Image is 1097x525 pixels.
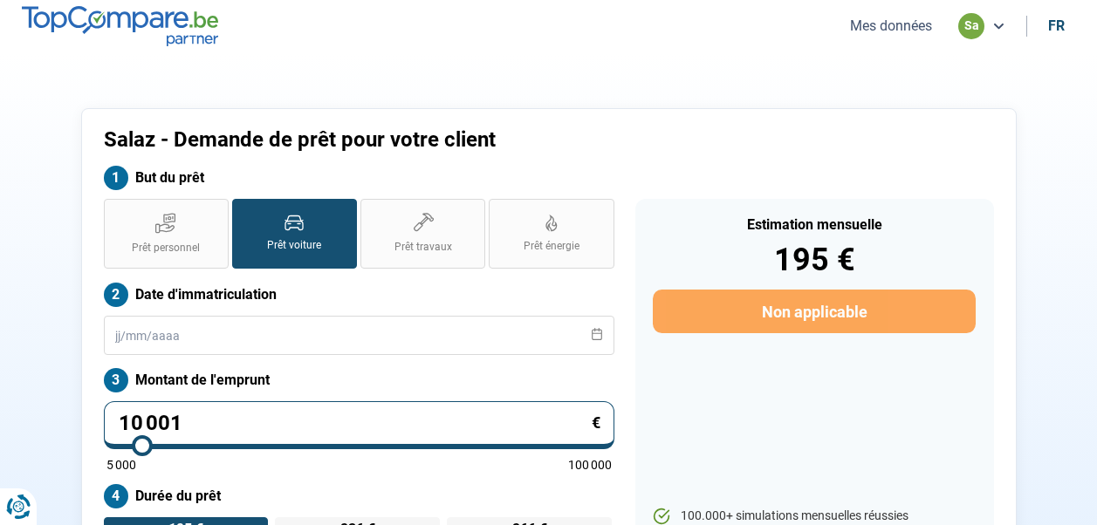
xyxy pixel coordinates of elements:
h1: Salaz - Demande de prêt pour votre client [104,127,766,153]
span: € [592,415,600,431]
button: Non applicable [653,290,975,333]
span: Prêt travaux [394,240,452,255]
img: TopCompare.be [22,6,218,45]
span: Prêt voiture [267,238,321,253]
label: Montant de l'emprunt [104,368,614,392]
label: But du prêt [104,166,614,190]
input: jj/mm/aaaa [104,316,614,355]
button: Mes données [845,17,937,35]
span: Prêt personnel [132,241,200,256]
div: Estimation mensuelle [653,218,975,232]
label: Date d'immatriculation [104,283,614,307]
div: 195 € [653,244,975,276]
span: Prêt énergie [524,239,579,254]
span: 100 000 [568,459,612,471]
div: sa [958,13,984,39]
label: Durée du prêt [104,484,614,508]
span: 5 000 [106,459,136,471]
li: 100.000+ simulations mensuelles réussies [653,508,975,525]
div: fr [1048,17,1065,34]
